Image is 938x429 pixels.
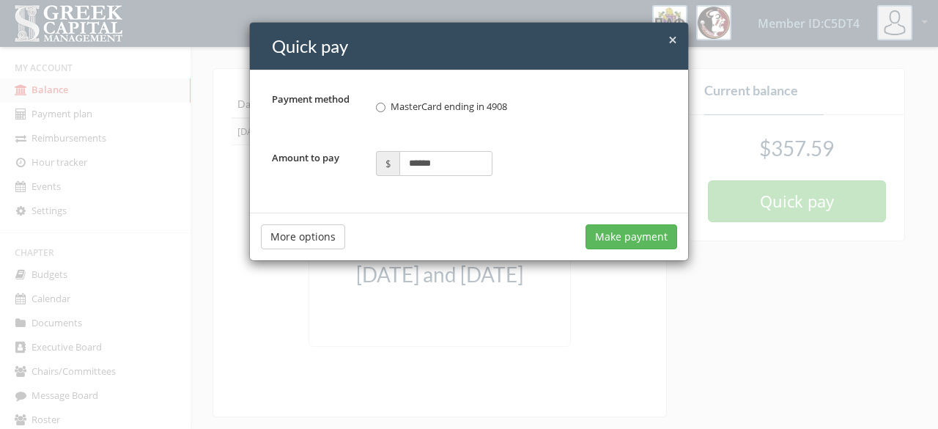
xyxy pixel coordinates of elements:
input: MasterCard ending in 4908 [376,103,385,112]
span: $ [376,151,399,176]
span: × [668,29,677,50]
label: Payment method [261,92,365,106]
label: Amount to pay [261,151,365,165]
button: Make payment [586,224,677,249]
h4: Quick pay [272,34,677,59]
span: MasterCard ending in 4908 [391,100,507,113]
button: More options [261,224,345,249]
